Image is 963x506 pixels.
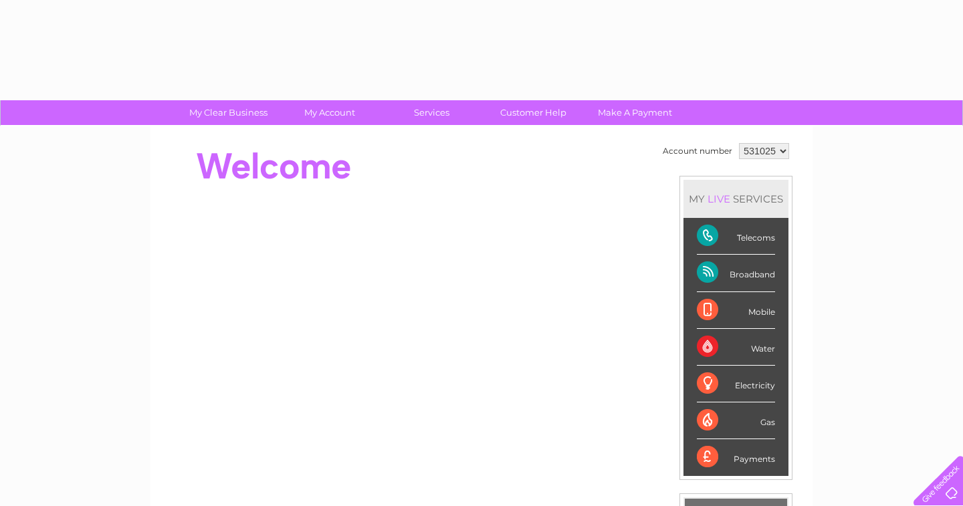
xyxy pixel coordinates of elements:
div: Broadband [697,255,775,291]
div: Mobile [697,292,775,329]
td: Account number [659,140,736,162]
div: Water [697,329,775,366]
div: MY SERVICES [683,180,788,218]
a: Make A Payment [580,100,690,125]
div: Payments [697,439,775,475]
a: Services [377,100,487,125]
a: Customer Help [478,100,588,125]
a: My Clear Business [173,100,284,125]
a: My Account [275,100,385,125]
div: LIVE [705,193,733,205]
div: Telecoms [697,218,775,255]
div: Gas [697,402,775,439]
div: Electricity [697,366,775,402]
